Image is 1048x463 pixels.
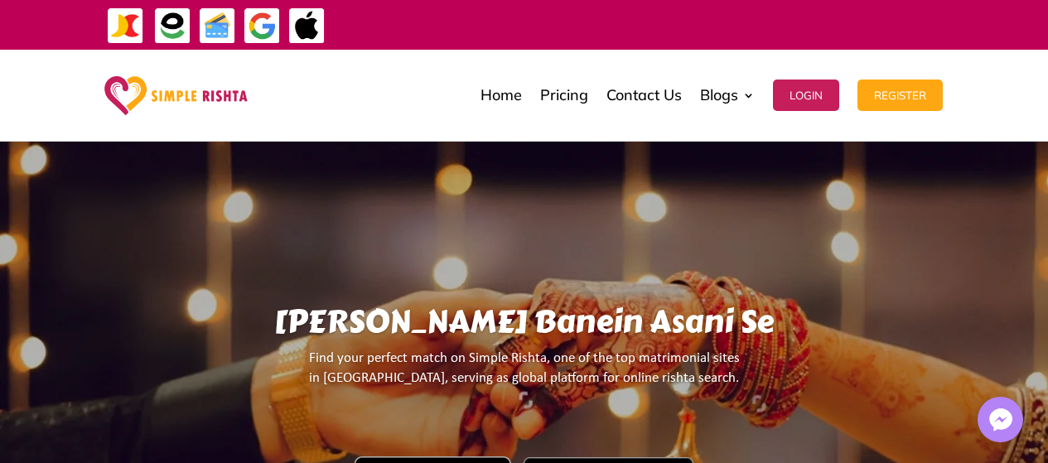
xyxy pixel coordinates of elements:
a: Contact Us [606,54,682,137]
a: Register [857,54,943,137]
img: GooglePay-icon [244,7,281,45]
img: ApplePay-icon [288,7,326,45]
button: Login [773,80,839,111]
button: Register [857,80,943,111]
a: Blogs [700,54,755,137]
a: Login [773,54,839,137]
a: Home [481,54,522,137]
img: Messenger [984,403,1017,436]
h1: [PERSON_NAME] Banein Asani Se [137,303,911,349]
a: Pricing [540,54,588,137]
p: Find your perfect match on Simple Rishta, one of the top matrimonial sites in [GEOGRAPHIC_DATA], ... [137,349,911,403]
img: JazzCash-icon [107,7,144,45]
img: Credit Cards [199,7,236,45]
img: EasyPaisa-icon [154,7,191,45]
